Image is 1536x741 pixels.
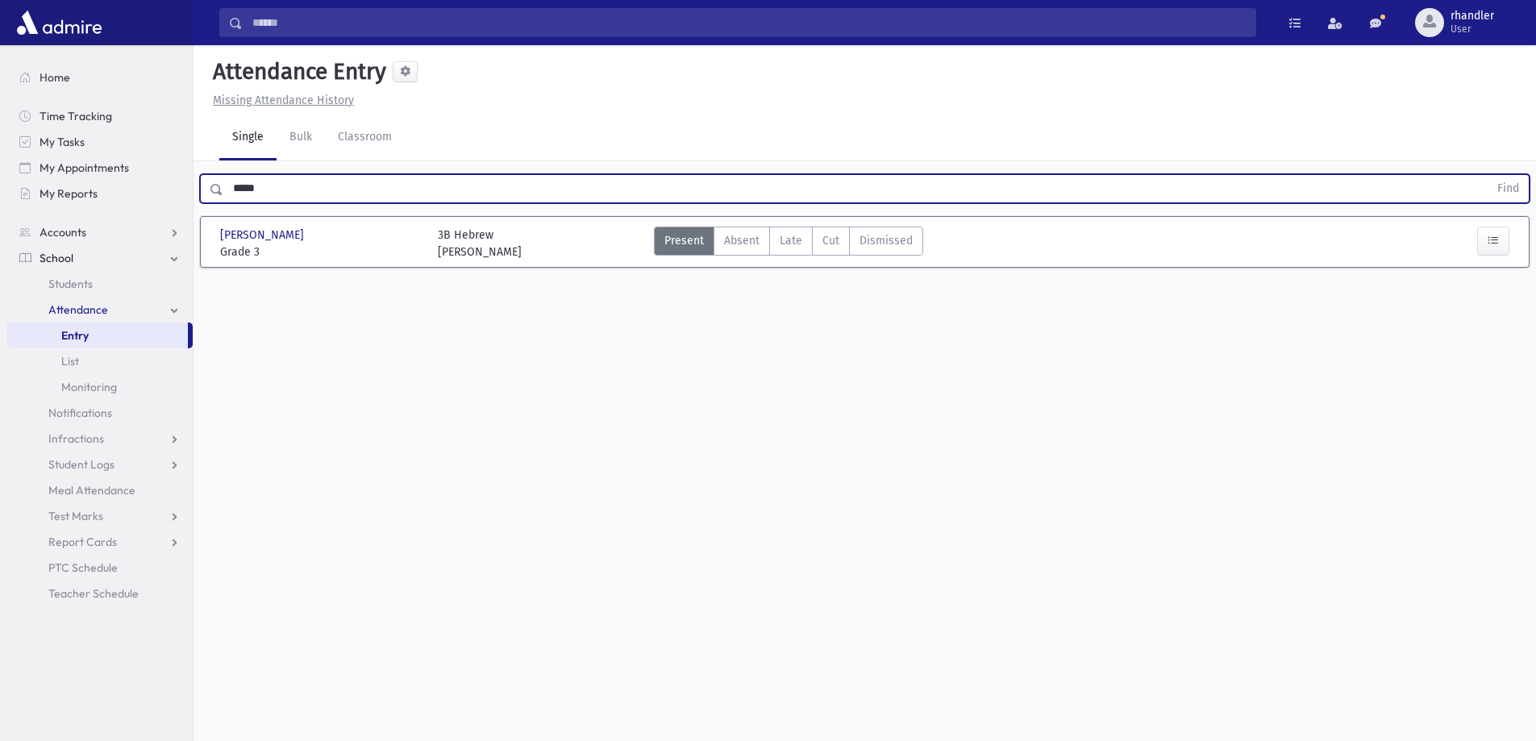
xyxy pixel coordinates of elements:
a: Entry [6,323,188,348]
span: Home [40,70,70,85]
span: Report Cards [48,535,117,549]
a: My Appointments [6,155,193,181]
u: Missing Attendance History [213,94,354,107]
span: Time Tracking [40,109,112,123]
span: Teacher Schedule [48,586,139,601]
span: School [40,251,73,265]
span: PTC Schedule [48,560,118,575]
span: [PERSON_NAME] [220,227,307,244]
h5: Attendance Entry [206,58,386,85]
a: Test Marks [6,503,193,529]
a: My Tasks [6,129,193,155]
span: My Reports [40,186,98,201]
span: Accounts [40,225,86,239]
a: Accounts [6,219,193,245]
a: Infractions [6,426,193,452]
span: Dismissed [860,232,913,249]
a: Students [6,271,193,297]
span: rhandler [1451,10,1494,23]
a: Attendance [6,297,193,323]
button: Find [1488,175,1529,202]
a: Student Logs [6,452,193,477]
span: Infractions [48,431,104,446]
a: Time Tracking [6,103,193,129]
input: Search [243,8,1255,37]
a: PTC Schedule [6,555,193,581]
span: Absent [724,232,760,249]
a: My Reports [6,181,193,206]
a: Teacher Schedule [6,581,193,606]
a: Missing Attendance History [206,94,354,107]
a: Notifications [6,400,193,426]
span: Test Marks [48,509,103,523]
a: Report Cards [6,529,193,555]
span: Grade 3 [220,244,422,260]
span: Cut [822,232,839,249]
a: Classroom [325,115,405,160]
span: Student Logs [48,457,114,472]
a: List [6,348,193,374]
a: Home [6,65,193,90]
span: Present [664,232,704,249]
div: AttTypes [654,227,923,260]
span: Late [780,232,802,249]
span: Notifications [48,406,112,420]
span: List [61,354,79,368]
span: User [1451,23,1494,35]
span: Monitoring [61,380,117,394]
a: Monitoring [6,374,193,400]
span: Students [48,277,93,291]
span: Attendance [48,302,108,317]
a: Single [219,115,277,160]
span: Entry [61,328,89,343]
div: 3B Hebrew [PERSON_NAME] [438,227,522,260]
a: Meal Attendance [6,477,193,503]
a: Bulk [277,115,325,160]
span: My Tasks [40,135,85,149]
a: School [6,245,193,271]
img: AdmirePro [13,6,106,39]
span: Meal Attendance [48,483,135,497]
span: My Appointments [40,160,129,175]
